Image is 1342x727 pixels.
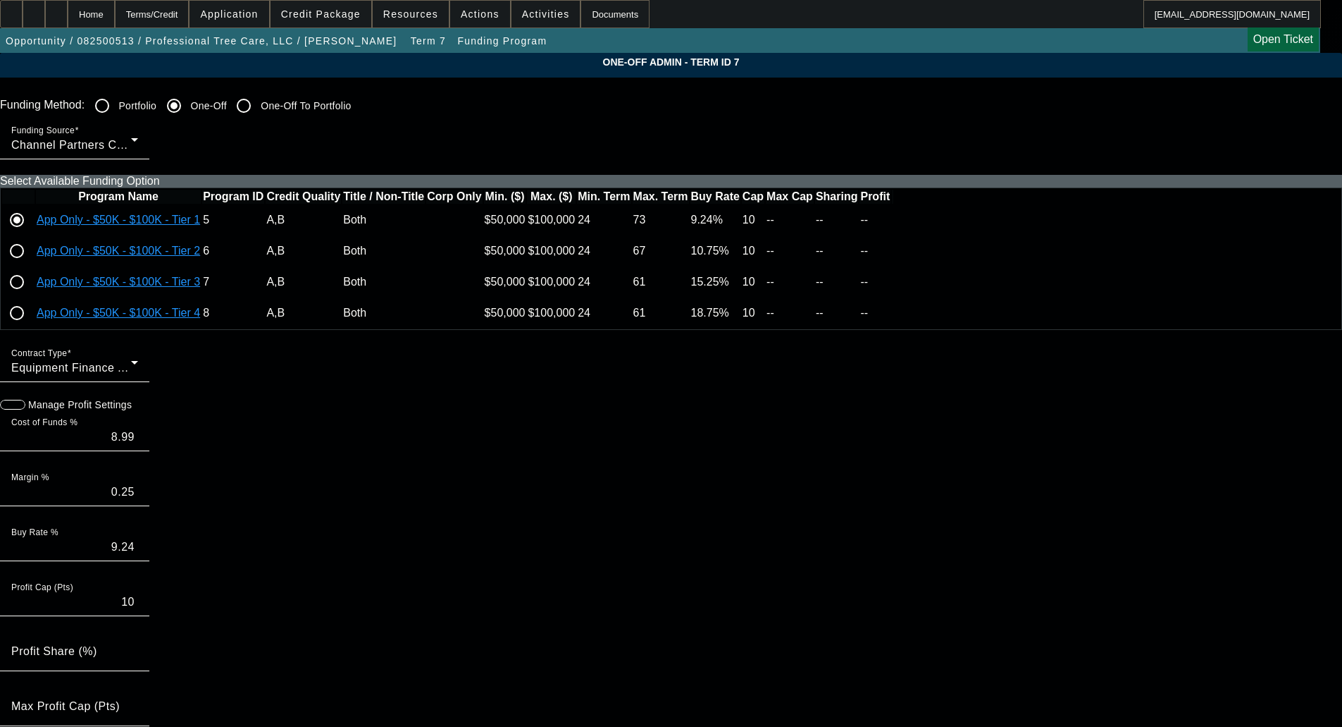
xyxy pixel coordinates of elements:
td: $100,000 [527,298,576,328]
td: Both [342,205,425,235]
td: 10.75% [690,236,740,266]
td: 10 [742,267,764,297]
td: Both [342,267,425,297]
td: $100,000 [527,205,576,235]
th: Credit Quality [266,190,341,204]
span: Activities [522,8,570,20]
th: Max Cap [766,190,814,204]
td: 7 [202,267,264,297]
button: Resources [373,1,449,28]
td: 9.24% [690,205,740,235]
td: 61 [633,298,689,328]
mat-label: Max Profit Cap (Pts) [11,700,120,712]
th: Profit [859,190,890,204]
a: Open Ticket [1248,28,1319,51]
mat-label: Profit Cap (Pts) [11,583,73,592]
td: -- [815,298,859,328]
a: App Only - $50K - $100K - Tier 3 [37,276,200,288]
span: Actions [461,8,499,20]
td: 24 [577,205,630,235]
label: One-Off [188,99,227,113]
td: $50,000 [484,298,526,328]
label: Portfolio [116,99,157,113]
td: 10 [742,236,764,266]
mat-label: Buy Rate % [11,528,58,537]
label: Manage Profit Settings [25,398,132,412]
td: A,B [266,267,341,297]
th: Program ID [202,190,264,204]
td: -- [766,267,814,297]
th: Program Name [36,190,201,204]
th: Min. ($) [484,190,526,204]
mat-label: Profit Share (%) [11,645,97,657]
td: 24 [577,267,630,297]
mat-label: Funding Source [11,126,75,135]
button: Actions [450,1,510,28]
td: -- [815,205,859,235]
a: App Only - $50K - $100K - Tier 1 [37,214,200,226]
span: Application [200,8,258,20]
span: Term 7 [411,35,446,47]
mat-label: Cost of Funds % [11,418,77,427]
th: Min. Term [577,190,630,204]
th: Corp Only [426,190,482,204]
td: 8 [202,298,264,328]
td: A,B [266,298,341,328]
td: 61 [633,267,689,297]
span: Credit Package [281,8,361,20]
td: Both [342,236,425,266]
span: One-Off Admin - Term ID 7 [11,56,1331,68]
span: Opportunity / 082500513 / Professional Tree Care, LLC / [PERSON_NAME] [6,35,397,47]
span: Resources [383,8,438,20]
td: 67 [633,236,689,266]
th: Max. ($) [527,190,576,204]
button: Funding Program [454,28,550,54]
td: -- [815,236,859,266]
td: $50,000 [484,205,526,235]
td: -- [766,298,814,328]
td: A,B [266,205,341,235]
button: Term 7 [406,28,451,54]
td: $50,000 [484,236,526,266]
td: -- [815,267,859,297]
a: App Only - $50K - $100K - Tier 4 [37,307,200,319]
td: -- [766,236,814,266]
td: 15.25% [690,267,740,297]
td: 24 [577,236,630,266]
button: Credit Package [271,1,371,28]
td: 73 [633,205,689,235]
th: Buy Rate [690,190,740,204]
td: Both [342,298,425,328]
td: $100,000 [527,267,576,297]
td: 10 [742,205,764,235]
td: 10 [742,298,764,328]
td: -- [859,267,890,297]
label: One-Off To Portfolio [258,99,351,113]
span: Funding Program [457,35,547,47]
td: 6 [202,236,264,266]
td: A,B [266,236,341,266]
a: App Only - $50K - $100K - Tier 2 [37,245,200,257]
td: -- [859,236,890,266]
th: Sharing [815,190,859,204]
td: -- [859,298,890,328]
span: Channel Partners Capital LLC (EF) [11,139,198,151]
td: $50,000 [484,267,526,297]
td: -- [859,205,890,235]
td: 18.75% [690,298,740,328]
mat-label: Contract Type [11,349,67,358]
th: Max. Term [633,190,689,204]
button: Activities [511,1,580,28]
button: Application [190,1,268,28]
td: 5 [202,205,264,235]
td: 24 [577,298,630,328]
span: Equipment Finance Agreement [11,362,175,374]
mat-label: Margin % [11,473,49,482]
th: Cap [742,190,764,204]
td: $100,000 [527,236,576,266]
th: Title / Non-Title [342,190,425,204]
td: -- [766,205,814,235]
